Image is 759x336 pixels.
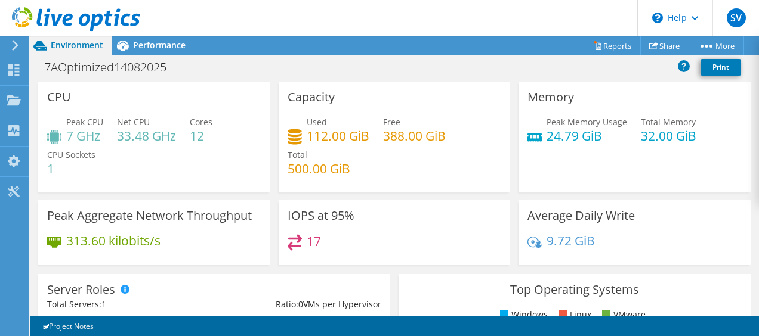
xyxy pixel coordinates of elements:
a: Share [640,36,689,55]
h4: 313.60 kilobits/s [66,234,161,247]
h3: Average Daily Write [527,209,635,222]
h4: 12 [190,129,212,142]
h3: Memory [527,91,574,104]
a: More [689,36,744,55]
h4: 388.00 GiB [383,129,446,142]
h4: 7 GHz [66,129,103,142]
span: 1 [101,298,106,310]
h3: CPU [47,91,71,104]
a: Reports [584,36,641,55]
span: Net CPU [117,116,150,127]
h3: Top Operating Systems [408,283,742,296]
li: Linux [556,308,591,321]
span: Total Memory [641,116,696,127]
span: Free [383,116,400,127]
span: Cores [190,116,212,127]
span: 0 [298,298,303,310]
h3: IOPS at 95% [288,209,354,222]
h4: 9.72 GiB [547,234,595,247]
span: SV [727,8,746,27]
a: Print [701,59,741,76]
h4: 24.79 GiB [547,129,627,142]
h3: Peak Aggregate Network Throughput [47,209,252,222]
li: VMware [599,308,646,321]
span: CPU Sockets [47,149,95,160]
span: Environment [51,39,103,51]
span: Peak CPU [66,116,103,127]
div: Ratio: VMs per Hypervisor [214,298,381,311]
h4: 1 [47,162,95,175]
div: Total Servers: [47,298,214,311]
h1: 7AOptimized14082025 [39,61,185,74]
h4: 17 [307,235,321,248]
span: Total [288,149,307,160]
h3: Capacity [288,91,335,104]
a: Project Notes [32,319,102,334]
h4: 33.48 GHz [117,129,176,142]
span: Performance [133,39,186,51]
span: Used [307,116,327,127]
span: Peak Memory Usage [547,116,627,127]
h4: 112.00 GiB [307,129,369,142]
li: Windows [497,308,548,321]
h4: 32.00 GiB [641,129,696,142]
h4: 500.00 GiB [288,162,350,175]
svg: \n [652,13,663,23]
h3: Server Roles [47,283,115,296]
